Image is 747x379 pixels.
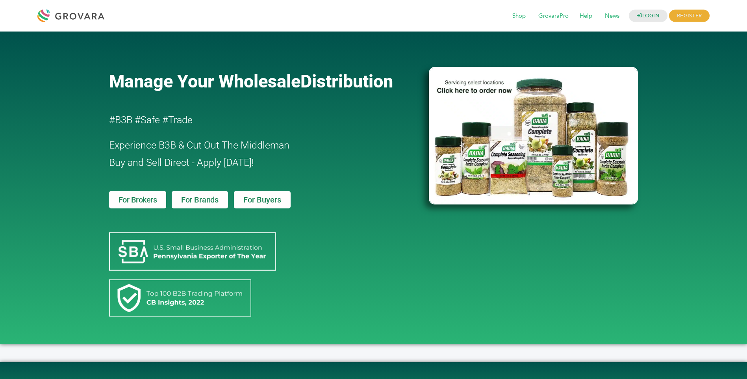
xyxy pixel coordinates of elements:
span: Experience B3B & Cut Out The Middleman [109,139,289,151]
a: News [599,12,625,20]
a: Shop [507,12,531,20]
span: Buy and Sell Direct - Apply [DATE]! [109,157,254,168]
span: Help [574,9,598,24]
span: For Buyers [243,196,281,204]
span: Distribution [300,71,393,92]
a: LOGIN [629,10,667,22]
span: REGISTER [669,10,710,22]
span: For Brokers [119,196,157,204]
span: News [599,9,625,24]
a: GrovaraPro [533,12,574,20]
a: Help [574,12,598,20]
a: For Brokers [109,191,167,208]
a: For Buyers [234,191,291,208]
span: GrovaraPro [533,9,574,24]
a: Manage Your WholesaleDistribution [109,71,416,92]
a: For Brands [172,191,228,208]
span: For Brands [181,196,219,204]
span: Shop [507,9,531,24]
span: Manage Your Wholesale [109,71,300,92]
h2: #B3B #Safe #Trade [109,111,384,129]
